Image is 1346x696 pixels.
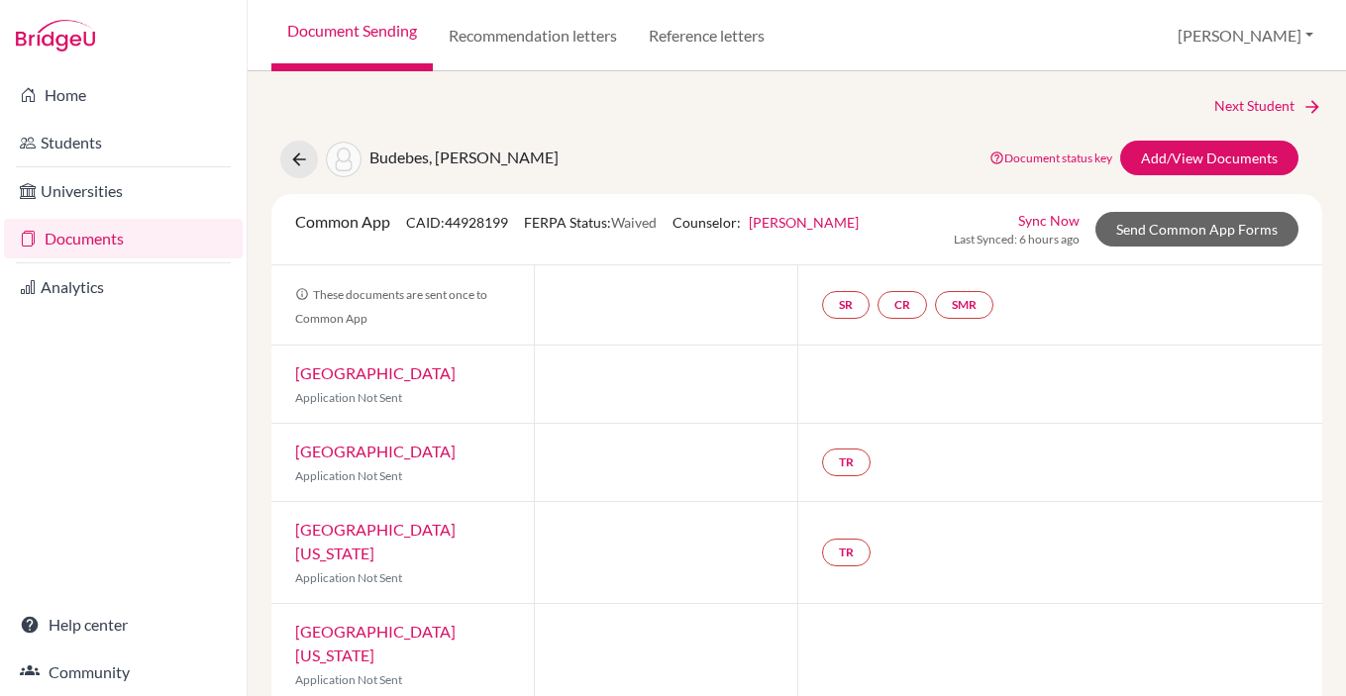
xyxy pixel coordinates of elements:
img: Bridge-U [16,20,95,51]
button: [PERSON_NAME] [1169,17,1322,54]
a: Community [4,652,243,692]
a: Document status key [989,150,1112,165]
span: These documents are sent once to Common App [295,287,487,326]
a: [GEOGRAPHIC_DATA][US_STATE] [295,622,456,664]
a: Home [4,75,243,115]
span: Common App [295,212,390,231]
a: [GEOGRAPHIC_DATA] [295,363,456,382]
a: Documents [4,219,243,258]
span: Waived [611,214,657,231]
a: [GEOGRAPHIC_DATA][US_STATE] [295,520,456,562]
a: Analytics [4,267,243,307]
a: Send Common App Forms [1095,212,1298,247]
span: Application Not Sent [295,570,402,585]
span: Application Not Sent [295,468,402,483]
a: Help center [4,605,243,645]
a: CR [878,291,927,319]
a: Universities [4,171,243,211]
span: FERPA Status: [524,214,657,231]
a: SR [822,291,870,319]
span: CAID: 44928199 [406,214,508,231]
span: Application Not Sent [295,672,402,687]
a: TR [822,539,871,566]
a: SMR [935,291,993,319]
span: Budebes, [PERSON_NAME] [369,148,559,166]
a: TR [822,448,871,476]
a: Sync Now [1018,210,1080,231]
a: Students [4,123,243,162]
span: Application Not Sent [295,390,402,405]
a: Next Student [1214,95,1322,117]
span: Counselor: [673,214,859,231]
a: [GEOGRAPHIC_DATA] [295,442,456,460]
a: Add/View Documents [1120,141,1298,175]
a: [PERSON_NAME] [749,214,859,231]
span: Last Synced: 6 hours ago [954,231,1080,249]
